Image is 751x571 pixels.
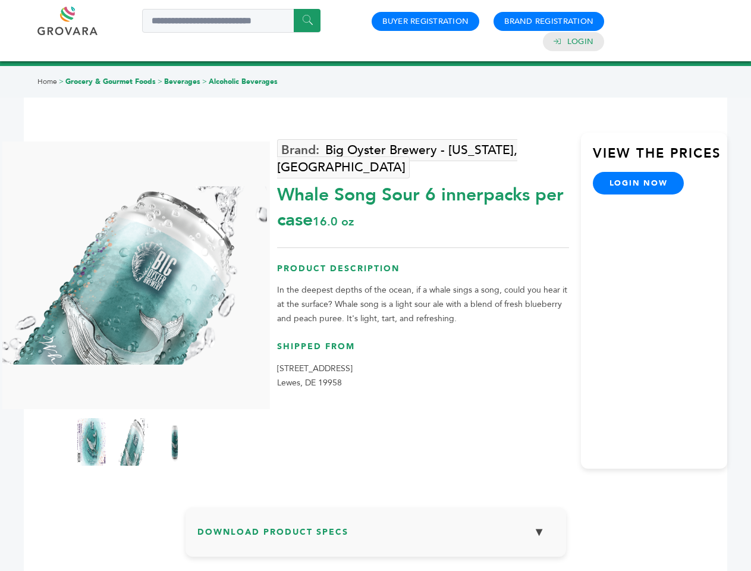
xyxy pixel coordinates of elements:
[164,77,200,86] a: Beverages
[65,77,156,86] a: Grocery & Gourmet Foods
[277,139,517,178] a: Big Oyster Brewery - [US_STATE], [GEOGRAPHIC_DATA]
[197,519,554,554] h3: Download Product Specs
[313,214,354,230] span: 16.0 oz
[59,77,64,86] span: >
[593,172,684,194] a: login now
[277,341,569,362] h3: Shipped From
[202,77,207,86] span: >
[142,9,320,33] input: Search a product or brand...
[524,519,554,545] button: ▼
[158,77,162,86] span: >
[209,77,278,86] a: Alcoholic Beverages
[567,36,593,47] a: Login
[593,145,727,172] h3: View the Prices
[504,16,593,27] a: Brand Registration
[160,418,190,466] img: Whale Song Sour 6 innerpacks per case 16.0 oz
[118,418,148,466] img: Whale Song Sour 6 innerpacks per case 16.0 oz
[77,418,106,466] img: Whale Song Sour 6 innerpacks per case 16.0 oz Product Label
[382,16,469,27] a: Buyer Registration
[277,283,569,326] p: In the deepest depths of the ocean, if a whale sings a song, could you hear it at the surface? Wh...
[37,77,57,86] a: Home
[277,177,569,233] div: Whale Song Sour 6 innerpacks per case
[277,263,569,284] h3: Product Description
[277,362,569,390] p: [STREET_ADDRESS] Lewes, DE 19958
